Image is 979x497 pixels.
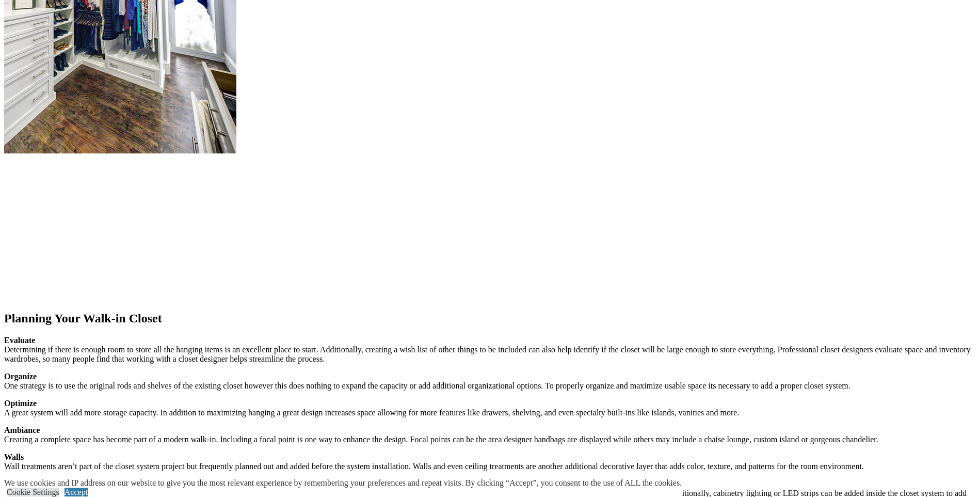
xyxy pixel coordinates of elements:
strong: Organize [4,372,37,381]
a: Accept [65,488,88,496]
p: One strategy is to use the original rods and shelves of the existing closet however this does not... [4,372,975,391]
strong: Optimize [4,399,37,408]
strong: Evaluate [4,336,35,345]
strong: Ambiance [4,426,40,434]
p: Creating a complete space has become part of a modern walk-in. Including a focal point is one way... [4,426,975,444]
p: Wall treatments aren’t part of the closet system project but frequently planned out and added bef... [4,453,975,471]
strong: Walls [4,453,24,461]
div: We use cookies and IP address on our website to give you the most relevant experience by remember... [4,478,682,488]
p: A great system will add more storage capacity. In addition to maximizing hanging a great design i... [4,399,975,417]
a: Cookie Settings [7,488,59,496]
h2: Planning Your Walk-in Closet [4,312,975,325]
p: Determining if there is enough room to store all the hanging items is an excellent place to start... [4,336,975,364]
